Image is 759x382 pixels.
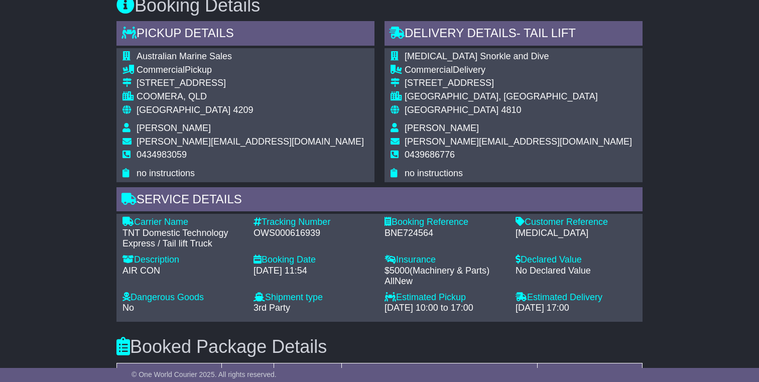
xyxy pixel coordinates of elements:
[385,254,505,266] div: Insurance
[405,65,453,75] span: Commercial
[516,266,637,277] div: No Declared Value
[405,150,455,160] span: 0439686776
[122,228,243,249] div: TNT Domestic Technology Express / Tail lift Truck
[516,292,637,303] div: Estimated Delivery
[254,303,290,313] span: 3rd Party
[254,217,374,228] div: Tracking Number
[413,266,486,276] span: Machinery & Parts
[132,370,277,378] span: © One World Courier 2025. All rights reserved.
[122,303,134,313] span: No
[390,266,410,276] span: 5000
[516,303,637,314] div: [DATE] 17:00
[516,217,637,228] div: Customer Reference
[233,105,253,115] span: 4209
[137,51,232,61] span: Australian Marine Sales
[122,217,243,228] div: Carrier Name
[137,150,187,160] span: 0434983059
[405,65,632,76] div: Delivery
[385,217,505,228] div: Booking Reference
[116,187,643,214] div: Service Details
[137,105,230,115] span: [GEOGRAPHIC_DATA]
[405,123,479,133] span: [PERSON_NAME]
[122,292,243,303] div: Dangerous Goods
[254,254,374,266] div: Booking Date
[137,91,364,102] div: COOMERA, QLD
[385,266,505,287] div: $ ( )
[501,105,521,115] span: 4810
[405,105,498,115] span: [GEOGRAPHIC_DATA]
[254,292,374,303] div: Shipment type
[137,78,364,89] div: [STREET_ADDRESS]
[122,266,243,277] div: AIR CON
[405,51,549,61] span: [MEDICAL_DATA] Snorkle and Dive
[385,228,505,239] div: BNE724564
[517,26,576,40] span: - Tail Lift
[122,254,243,266] div: Description
[405,78,632,89] div: [STREET_ADDRESS]
[254,266,374,277] div: [DATE] 11:54
[405,137,632,147] span: [PERSON_NAME][EMAIL_ADDRESS][DOMAIN_NAME]
[116,337,643,357] h3: Booked Package Details
[516,254,637,266] div: Declared Value
[385,21,643,48] div: Delivery Details
[137,123,211,133] span: [PERSON_NAME]
[385,276,505,287] div: AllNew
[116,21,374,48] div: Pickup Details
[405,91,632,102] div: [GEOGRAPHIC_DATA], [GEOGRAPHIC_DATA]
[516,228,637,239] div: [MEDICAL_DATA]
[137,137,364,147] span: [PERSON_NAME][EMAIL_ADDRESS][DOMAIN_NAME]
[385,292,505,303] div: Estimated Pickup
[254,228,374,239] div: OWS000616939
[137,168,195,178] span: no instructions
[385,303,505,314] div: [DATE] 10:00 to 17:00
[137,65,185,75] span: Commercial
[137,65,364,76] div: Pickup
[405,168,463,178] span: no instructions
